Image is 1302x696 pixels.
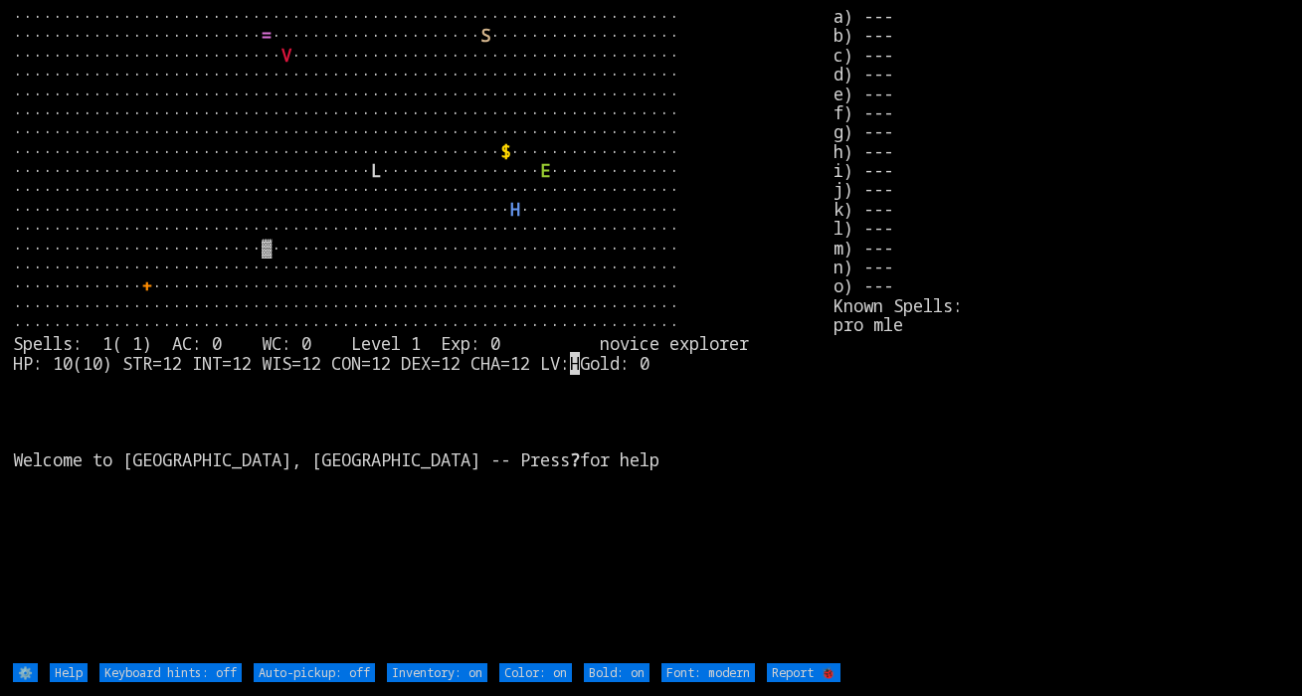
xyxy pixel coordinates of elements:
[13,663,38,682] input: ⚙️
[281,44,291,67] font: V
[500,140,510,163] font: $
[13,7,834,661] larn: ··································································· ························· ···...
[480,24,490,47] font: S
[834,7,1289,661] stats: a) --- b) --- c) --- d) --- e) --- f) --- g) --- h) --- i) --- j) --- k) --- l) --- m) --- n) ---...
[50,663,88,682] input: Help
[570,352,580,375] mark: H
[499,663,572,682] input: Color: on
[142,274,152,297] font: +
[540,159,550,182] font: E
[254,663,375,682] input: Auto-pickup: off
[767,663,840,682] input: Report 🐞
[570,448,580,471] b: ?
[661,663,755,682] input: Font: modern
[262,24,272,47] font: =
[387,663,487,682] input: Inventory: on
[510,198,520,221] font: H
[584,663,650,682] input: Bold: on
[371,159,381,182] font: L
[99,663,242,682] input: Keyboard hints: off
